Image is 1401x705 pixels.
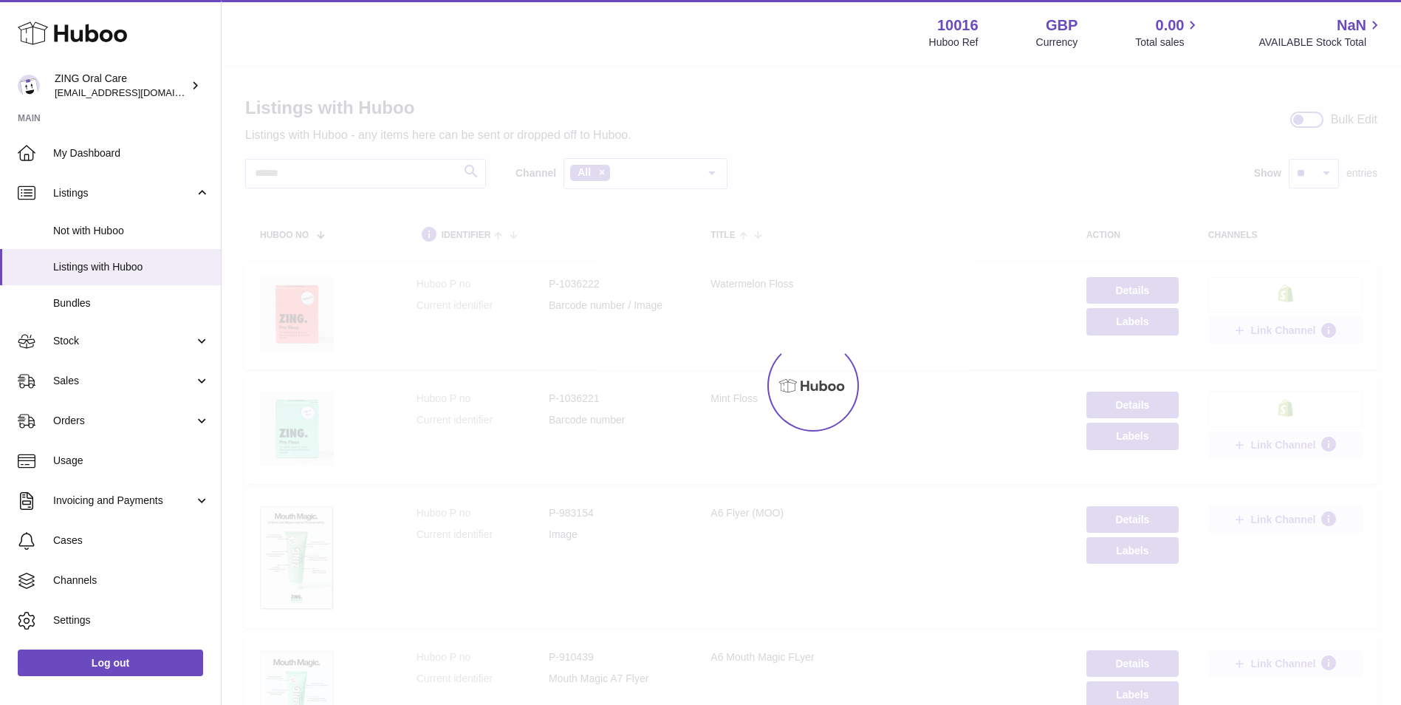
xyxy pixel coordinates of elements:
[18,75,40,97] img: internalAdmin-10016@internal.huboo.com
[53,186,194,200] span: Listings
[53,494,194,508] span: Invoicing and Payments
[55,72,188,100] div: ZING Oral Care
[1258,16,1383,50] a: NaN AVAILABLE Stock Total
[53,260,210,274] span: Listings with Huboo
[53,334,194,348] span: Stock
[53,534,210,548] span: Cases
[1258,35,1383,50] span: AVAILABLE Stock Total
[55,86,217,98] span: [EMAIL_ADDRESS][DOMAIN_NAME]
[1135,16,1201,50] a: 0.00 Total sales
[53,613,210,627] span: Settings
[53,146,210,160] span: My Dashboard
[18,650,203,676] a: Log out
[1036,35,1078,50] div: Currency
[53,224,210,238] span: Not with Huboo
[1135,35,1201,50] span: Total sales
[53,374,194,388] span: Sales
[1337,16,1366,35] span: NaN
[929,35,979,50] div: Huboo Ref
[1156,16,1185,35] span: 0.00
[937,16,979,35] strong: 10016
[53,296,210,310] span: Bundles
[53,414,194,428] span: Orders
[53,573,210,587] span: Channels
[53,454,210,468] span: Usage
[1046,16,1078,35] strong: GBP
